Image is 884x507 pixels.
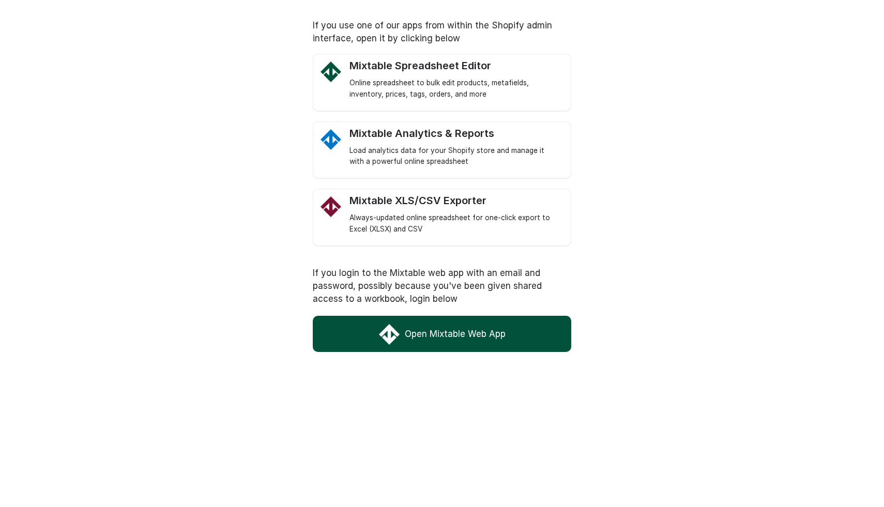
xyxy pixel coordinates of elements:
[321,196,341,217] img: Mixtable Excel and CSV Exporter app Logo
[349,145,560,168] div: Load analytics data for your Shopify store and manage it with a powerful online spreadsheet
[349,78,560,100] div: Online spreadsheet to bulk edit products, metafields, inventory, prices, tags, orders, and more
[349,127,560,140] div: Mixtable Analytics & Reports
[349,59,560,72] div: Mixtable Spreadsheet Editor
[313,267,571,305] p: If you login to the Mixtable web app with an email and password, possibly because you've been giv...
[349,59,560,100] a: Mixtable Spreadsheet Editor Logo Mixtable Spreadsheet Editor Online spreadsheet to bulk edit prod...
[321,62,341,82] img: Mixtable Spreadsheet Editor Logo
[349,127,560,168] a: Mixtable Analytics Mixtable Analytics & Reports Load analytics data for your Shopify store and ma...
[349,194,560,207] div: Mixtable XLS/CSV Exporter
[349,194,560,235] a: Mixtable Excel and CSV Exporter app Logo Mixtable XLS/CSV Exporter Always-updated online spreadsh...
[313,316,571,352] a: Open Mixtable Web App
[379,324,400,345] img: Mixtable Web App
[321,129,341,150] img: Mixtable Analytics
[349,212,560,235] div: Always-updated online spreadsheet for one-click export to Excel (XLSX) and CSV
[313,19,571,45] p: If you use one of our apps from within the Shopify admin interface, open it by clicking below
